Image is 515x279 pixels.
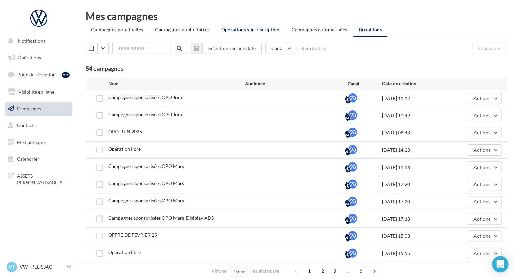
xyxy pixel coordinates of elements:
[212,268,227,274] span: Afficher
[86,65,124,72] span: 54 campagnes
[473,250,490,256] span: Actions
[382,215,450,222] div: [DATE] 17:18
[108,146,141,152] span: Opération libre
[18,89,54,95] span: Visibilité en ligne
[20,263,64,270] p: VW TRELISSAC
[492,256,508,272] div: Open Intercom Messenger
[468,161,502,173] button: Actions
[86,11,507,21] div: Mes campagnes
[108,80,245,87] div: Nom
[382,198,450,205] div: [DATE] 17:20
[382,233,450,239] div: [DATE] 15:03
[9,263,15,270] span: VT
[4,135,74,149] a: Médiathèque
[468,93,502,104] button: Actions
[468,144,502,156] button: Actions
[221,27,279,32] span: Operations sur inscription
[468,127,502,138] button: Actions
[348,80,382,87] div: Canal
[382,112,450,119] div: [DATE] 10:49
[473,233,490,239] span: Actions
[382,129,450,136] div: [DATE] 08:43
[155,27,209,32] span: Campagnes publicitaires
[17,171,70,186] span: ASSETS PERSONNALISABLES
[382,250,450,257] div: [DATE] 15:55
[473,130,490,135] span: Actions
[317,265,328,276] span: 2
[231,267,248,276] button: 10
[4,118,74,132] a: Contacts
[329,265,340,276] span: 3
[91,27,143,32] span: Campagnes ponctuelles
[468,110,502,121] button: Actions
[5,260,72,273] a: VT VW TRELISSAC
[191,43,262,54] button: Sélectionner une date
[468,248,502,259] button: Actions
[468,179,502,190] button: Actions
[473,181,490,187] span: Actions
[382,147,450,153] div: [DATE] 14:23
[473,216,490,222] span: Actions
[473,164,490,170] span: Actions
[4,152,74,166] a: Calendrier
[468,230,502,242] button: Actions
[473,199,490,204] span: Actions
[299,44,331,52] button: Réinitialiser
[202,43,262,54] button: Sélectionner une date
[382,181,450,188] div: [DATE] 17:20
[108,163,184,169] span: Campagnes sponsorisées OPO Mars
[304,265,315,276] span: 1
[108,249,141,255] span: Opération libre
[17,156,39,162] span: Calendrier
[108,232,157,238] span: OFFRE DE FEVRIER 25
[4,67,74,82] a: Boîte de réception59
[108,129,142,134] span: OPO JUIN 2025
[343,265,353,276] span: ...
[17,139,45,145] span: Médiathèque
[4,51,74,65] a: Opérations
[382,80,450,87] div: Date de création
[17,72,56,77] span: Boîte de réception
[4,34,71,48] button: Notifications
[473,95,490,101] span: Actions
[108,94,182,100] span: Campagnes sponsorisées OPO Juin
[356,265,367,276] span: 6
[4,85,74,99] a: Visibilité en ligne
[18,55,41,60] span: Opérations
[473,112,490,118] span: Actions
[234,269,239,274] span: 10
[251,268,279,274] span: résultats/page
[17,105,41,111] span: Campagnes
[472,43,507,54] button: Supprimer
[108,180,184,186] span: Campagnes sponsorisées OPO Mars
[4,169,74,188] a: ASSETS PERSONNALISABLES
[468,213,502,225] button: Actions
[382,95,450,102] div: [DATE] 11:12
[4,102,74,116] a: Campagnes
[473,147,490,153] span: Actions
[245,80,348,87] div: Audience
[108,215,214,221] span: Campagnes sponsorisées OPO Mars_Dislplay ADS
[292,27,347,32] span: Campagnes automatisées
[108,198,184,203] span: Campagnes sponsorisées OPO Mars
[18,38,45,44] span: Notifications
[468,196,502,207] button: Actions
[17,122,36,128] span: Contacts
[265,43,295,54] button: Canal
[382,164,450,171] div: [DATE] 11:16
[62,72,70,78] div: 59
[108,111,182,117] span: Campagnes sponsorisées OPO Juin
